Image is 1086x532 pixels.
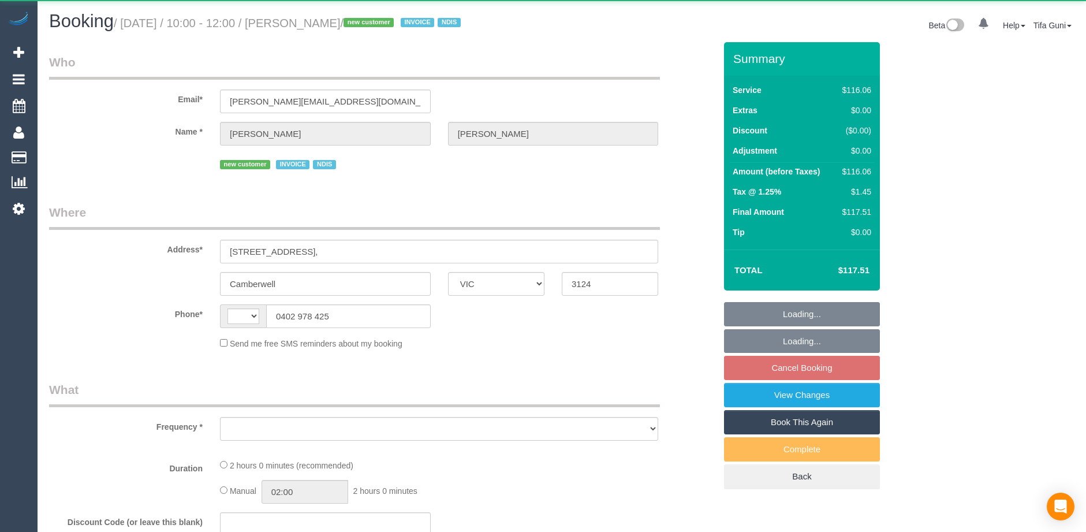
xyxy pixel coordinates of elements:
[230,339,402,348] span: Send me free SMS reminders about my booking
[230,486,256,496] span: Manual
[838,206,871,218] div: $117.51
[733,206,784,218] label: Final Amount
[220,122,431,146] input: First Name*
[562,272,658,296] input: Post Code*
[114,17,464,29] small: / [DATE] / 10:00 - 12:00 / [PERSON_NAME]
[1047,493,1074,520] div: Open Intercom Messenger
[838,226,871,238] div: $0.00
[353,486,417,496] span: 2 hours 0 minutes
[40,240,211,255] label: Address*
[40,459,211,474] label: Duration
[40,122,211,137] label: Name *
[40,417,211,433] label: Frequency *
[313,160,335,169] span: NDIS
[733,125,767,136] label: Discount
[1003,21,1025,30] a: Help
[733,166,820,177] label: Amount (before Taxes)
[344,18,394,27] span: new customer
[733,84,762,96] label: Service
[838,125,871,136] div: ($0.00)
[7,12,30,28] img: Automaid Logo
[40,512,211,528] label: Discount Code (or leave this blank)
[401,18,434,27] span: INVOICE
[49,381,660,407] legend: What
[838,145,871,157] div: $0.00
[838,166,871,177] div: $116.06
[220,160,270,169] span: new customer
[733,52,874,65] h3: Summary
[220,90,431,113] input: Email*
[733,145,777,157] label: Adjustment
[266,304,431,328] input: Phone*
[49,204,660,230] legend: Where
[945,18,964,34] img: New interface
[724,410,880,434] a: Book This Again
[733,226,745,238] label: Tip
[40,90,211,105] label: Email*
[438,18,460,27] span: NDIS
[341,17,464,29] span: /
[733,105,757,116] label: Extras
[838,186,871,198] div: $1.45
[49,54,660,80] legend: Who
[49,11,114,31] span: Booking
[838,84,871,96] div: $116.06
[928,21,964,30] a: Beta
[734,265,763,275] strong: Total
[276,160,309,169] span: INVOICE
[733,186,781,198] label: Tax @ 1.25%
[1033,21,1072,30] a: Tifa Guni
[220,272,431,296] input: Suburb*
[838,105,871,116] div: $0.00
[448,122,659,146] input: Last Name*
[724,464,880,489] a: Back
[40,304,211,320] label: Phone*
[804,266,869,276] h4: $117.51
[724,383,880,407] a: View Changes
[230,461,353,470] span: 2 hours 0 minutes (recommended)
